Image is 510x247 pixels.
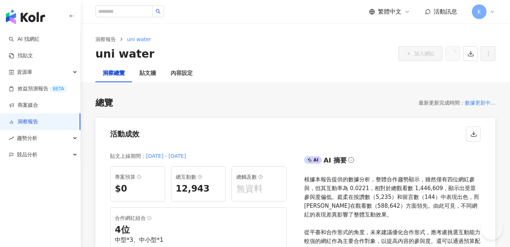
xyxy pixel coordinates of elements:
[481,218,503,240] iframe: Help Scout Beacon - Open
[115,224,282,236] div: 4 位
[146,152,186,160] div: [DATE] - [DATE]
[9,85,67,92] a: 效益預測報告BETA
[17,146,37,163] span: 競品分析
[171,69,193,78] div: 內容設定
[115,172,160,181] div: 專案預算
[9,136,14,141] span: rise
[110,152,146,160] div: 貼文上線期間 ：
[9,36,40,43] a: searchAI 找網紅
[127,36,151,42] span: uni water
[465,98,495,107] div: 數據更新中...
[115,183,160,195] div: $0
[378,8,401,16] span: 繁體中文
[9,52,33,59] a: 找貼文
[156,9,161,14] span: search
[236,183,282,195] div: 無資料
[419,98,465,107] div: 最新更新完成時間 ：
[115,236,282,244] div: 中型*3、中小型*1
[94,35,117,43] a: 洞察報告
[304,156,322,164] div: AI
[115,214,282,222] div: 合作網紅組合
[9,102,38,109] a: 商案媒合
[6,10,45,24] img: logo
[95,46,154,62] div: uni water
[17,130,37,146] span: 趨勢分析
[176,172,221,181] div: 總互動數
[176,183,221,195] div: 12,943
[477,8,481,16] span: K
[324,156,347,165] div: AI 摘要
[17,64,32,80] span: 資源庫
[95,97,113,109] div: 總覽
[110,129,139,139] div: 活動成效
[304,155,481,169] div: AIAI 摘要
[398,46,442,61] button: 加入網紅
[434,8,457,15] span: 活動訊息
[236,172,282,181] div: 總觸及數
[103,69,125,78] div: 洞察總覽
[9,118,38,126] a: 洞察報告
[139,69,156,78] div: 貼文牆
